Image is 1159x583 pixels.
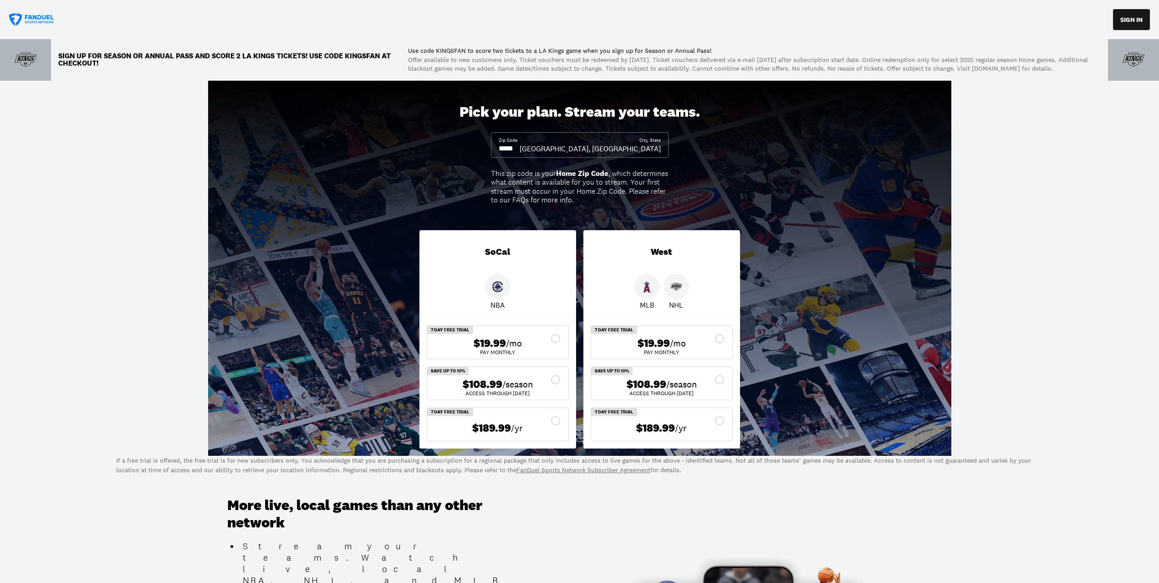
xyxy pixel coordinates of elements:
span: /yr [675,422,687,434]
div: ACCESS THROUGH [DATE] [434,391,561,396]
span: $189.99 [472,422,511,435]
div: Pay Monthly [598,350,725,355]
p: MLB [640,299,654,310]
b: Home Zip Code [556,169,608,178]
p: Offer available to new customers only. Ticket vouchers must be redeemed by [DATE]. Ticket voucher... [408,56,1093,73]
div: 7 Day Free Trial [591,408,637,416]
span: $108.99 [627,378,666,391]
img: Clippers [492,281,504,293]
p: NBA [490,299,505,310]
div: City, State [639,137,661,144]
span: /mo [670,337,686,350]
div: Zip Code [499,137,517,144]
p: Sign up for Season or Annual Pass and score 2 LA Kings TICKETS! Use code KINGSFAN at checkout! [58,52,401,67]
div: 7 Day Free Trial [427,326,473,334]
img: Angels [641,281,653,293]
img: Team Logo [1123,49,1144,71]
div: Save Up To 10% [427,367,469,375]
a: FanDuel Sports Network Subscriber Agreement [516,466,650,474]
span: /mo [506,337,522,350]
span: /season [502,378,533,391]
h3: More live, local games than any other network [227,497,523,532]
span: $108.99 [463,378,502,391]
div: West [583,230,740,274]
div: Pay Monthly [434,350,561,355]
img: Kings [670,281,682,293]
p: Use code KINGSFAN to score two tickets to a LA Kings game when you sign up for Season or Annual P... [408,46,1093,56]
div: SoCal [419,230,576,274]
div: ACCESS THROUGH [DATE] [598,391,725,396]
div: [GEOGRAPHIC_DATA], [GEOGRAPHIC_DATA] [520,144,661,154]
div: 7 Day Free Trial [427,408,473,416]
span: $189.99 [636,422,675,435]
button: SIGN IN [1113,9,1150,30]
div: This zip code is your , which determines what content is available for you to stream. Your first ... [491,169,669,204]
p: NHL [669,299,683,310]
p: If a free trial is offered, the free trial is for new subscribers only. You acknowledge that you ... [116,456,1043,475]
span: $19.99 [638,337,670,350]
div: 7 Day Free Trial [591,326,637,334]
span: /yr [511,422,523,434]
span: $19.99 [474,337,506,350]
img: Team Logo [15,49,36,71]
div: Save Up To 10% [591,367,633,375]
div: Pick your plan. Stream your teams. [460,103,700,121]
span: /season [666,378,697,391]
